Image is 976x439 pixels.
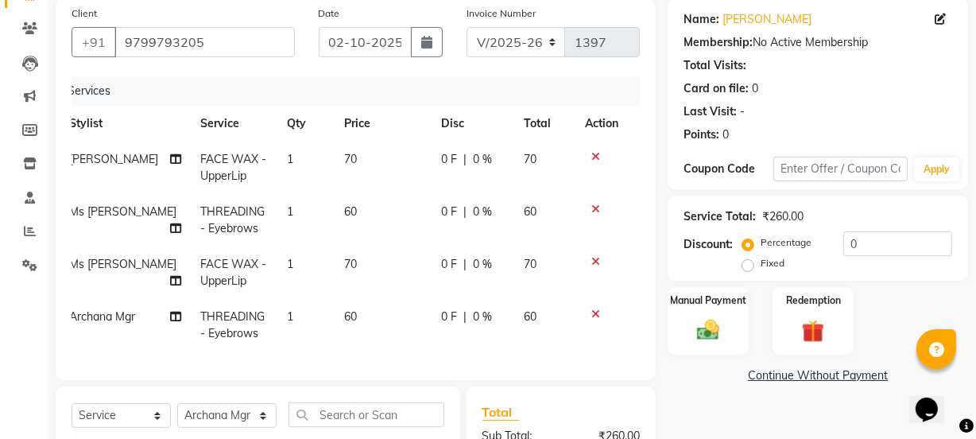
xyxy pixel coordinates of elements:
[344,309,357,324] span: 60
[69,152,158,166] span: [PERSON_NAME]
[524,257,536,271] span: 70
[752,80,758,97] div: 0
[277,106,335,142] th: Qty
[69,257,176,271] span: Ms [PERSON_NAME]
[684,57,746,74] div: Total Visits:
[191,106,277,142] th: Service
[69,309,135,324] span: Archana Mgr
[761,256,784,270] label: Fixed
[914,157,959,181] button: Apply
[463,256,467,273] span: |
[722,126,729,143] div: 0
[72,27,116,57] button: +91
[441,204,457,220] span: 0 F
[575,106,628,142] th: Action
[773,157,908,181] input: Enter Offer / Coupon Code
[473,309,492,325] span: 0 %
[60,106,191,142] th: Stylist
[463,151,467,168] span: |
[684,126,719,143] div: Points:
[200,204,265,235] span: THREADING - Eyebrows
[524,204,536,219] span: 60
[463,204,467,220] span: |
[200,309,265,340] span: THREADING - Eyebrows
[786,293,841,308] label: Redemption
[114,27,295,57] input: Search by Name/Mobile/Email/Code
[287,257,293,271] span: 1
[684,34,952,51] div: No Active Membership
[690,317,726,344] img: _cash.svg
[289,402,444,427] input: Search or Scan
[482,404,519,421] span: Total
[200,152,266,183] span: FACE WAX - UpperLip
[287,204,293,219] span: 1
[684,236,733,253] div: Discount:
[684,208,756,225] div: Service Total:
[909,375,960,423] iframe: chat widget
[514,106,575,142] th: Total
[795,317,831,345] img: _gift.svg
[441,151,457,168] span: 0 F
[684,11,719,28] div: Name:
[319,6,340,21] label: Date
[473,151,492,168] span: 0 %
[473,256,492,273] span: 0 %
[722,11,811,28] a: [PERSON_NAME]
[344,257,357,271] span: 70
[671,367,965,384] a: Continue Without Payment
[344,204,357,219] span: 60
[684,34,753,51] div: Membership:
[287,309,293,324] span: 1
[684,80,749,97] div: Card on file:
[684,161,773,177] div: Coupon Code
[467,6,536,21] label: Invoice Number
[432,106,514,142] th: Disc
[344,152,357,166] span: 70
[69,204,176,219] span: Ms [PERSON_NAME]
[287,152,293,166] span: 1
[762,208,804,225] div: ₹260.00
[463,309,467,325] span: |
[740,103,745,120] div: -
[61,76,640,106] div: Services
[335,106,432,142] th: Price
[72,6,97,21] label: Client
[441,309,457,325] span: 0 F
[670,293,746,308] label: Manual Payment
[684,103,737,120] div: Last Visit:
[473,204,492,220] span: 0 %
[761,235,811,250] label: Percentage
[524,309,536,324] span: 60
[441,256,457,273] span: 0 F
[524,152,536,166] span: 70
[200,257,266,288] span: FACE WAX - UpperLip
